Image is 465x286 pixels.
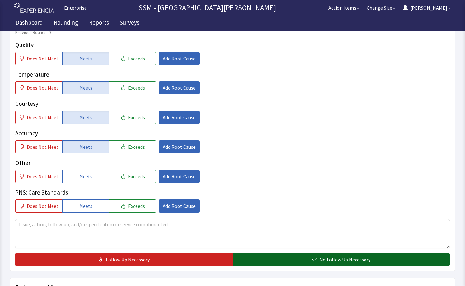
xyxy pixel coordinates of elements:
span: Add Root Cause [163,173,196,180]
button: Meets [62,199,109,213]
span: Exceeds [128,55,145,62]
a: Reports [84,16,114,31]
button: Add Root Cause [159,52,200,65]
p: Courtesy [15,99,450,108]
button: Does Not Meet [15,140,62,153]
span: Does Not Meet [27,84,58,91]
span: Does Not Meet [27,202,58,210]
span: Add Root Cause [163,202,196,210]
button: Meets [62,140,109,153]
span: Does Not Meet [27,114,58,121]
a: Surveys [115,16,144,31]
button: Exceeds [109,199,156,213]
button: Action Items [325,2,363,14]
span: Does Not Meet [27,143,58,151]
img: experiencia_logo.png [14,3,54,13]
p: Temperature [15,70,450,79]
button: Change Site [363,2,399,14]
span: Exceeds [128,84,145,91]
button: [PERSON_NAME] [399,2,454,14]
a: Rounding [49,16,83,31]
p: PNS: Care Standards [15,188,450,197]
button: Does Not Meet [15,52,62,65]
button: Add Root Cause [159,111,200,124]
span: Add Root Cause [163,55,196,62]
p: Accuracy [15,129,450,138]
span: Previous Rounds: 0 [15,29,444,35]
a: Dashboard [11,16,48,31]
span: Add Root Cause [163,84,196,91]
span: Exceeds [128,202,145,210]
button: Exceeds [109,81,156,94]
button: Meets [62,52,109,65]
span: Add Root Cause [163,143,196,151]
button: Meets [62,81,109,94]
span: Meets [79,114,92,121]
button: Does Not Meet [15,170,62,183]
span: Meets [79,202,92,210]
span: Add Root Cause [163,114,196,121]
span: Meets [79,55,92,62]
span: No Follow Up Necessary [319,256,370,263]
button: Does Not Meet [15,199,62,213]
p: SSM - [GEOGRAPHIC_DATA][PERSON_NAME] [89,3,325,13]
button: Exceeds [109,52,156,65]
button: Add Root Cause [159,81,200,94]
span: Follow Up Necessary [106,256,150,263]
p: Quality [15,40,450,49]
button: Meets [62,170,109,183]
span: Exceeds [128,114,145,121]
div: Enterprise [61,4,87,12]
button: Add Root Cause [159,140,200,153]
button: Add Root Cause [159,170,200,183]
button: Add Root Cause [159,199,200,213]
button: Does Not Meet [15,111,62,124]
button: Follow Up Necessary [15,253,233,266]
span: Meets [79,84,92,91]
button: Exceeds [109,170,156,183]
p: Other [15,158,450,167]
span: Meets [79,143,92,151]
button: Meets [62,111,109,124]
button: Exceeds [109,140,156,153]
button: Does Not Meet [15,81,62,94]
button: Exceeds [109,111,156,124]
span: Meets [79,173,92,180]
span: Does Not Meet [27,173,58,180]
button: No Follow Up Necessary [233,253,450,266]
span: Exceeds [128,143,145,151]
span: Exceeds [128,173,145,180]
span: Does Not Meet [27,55,58,62]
